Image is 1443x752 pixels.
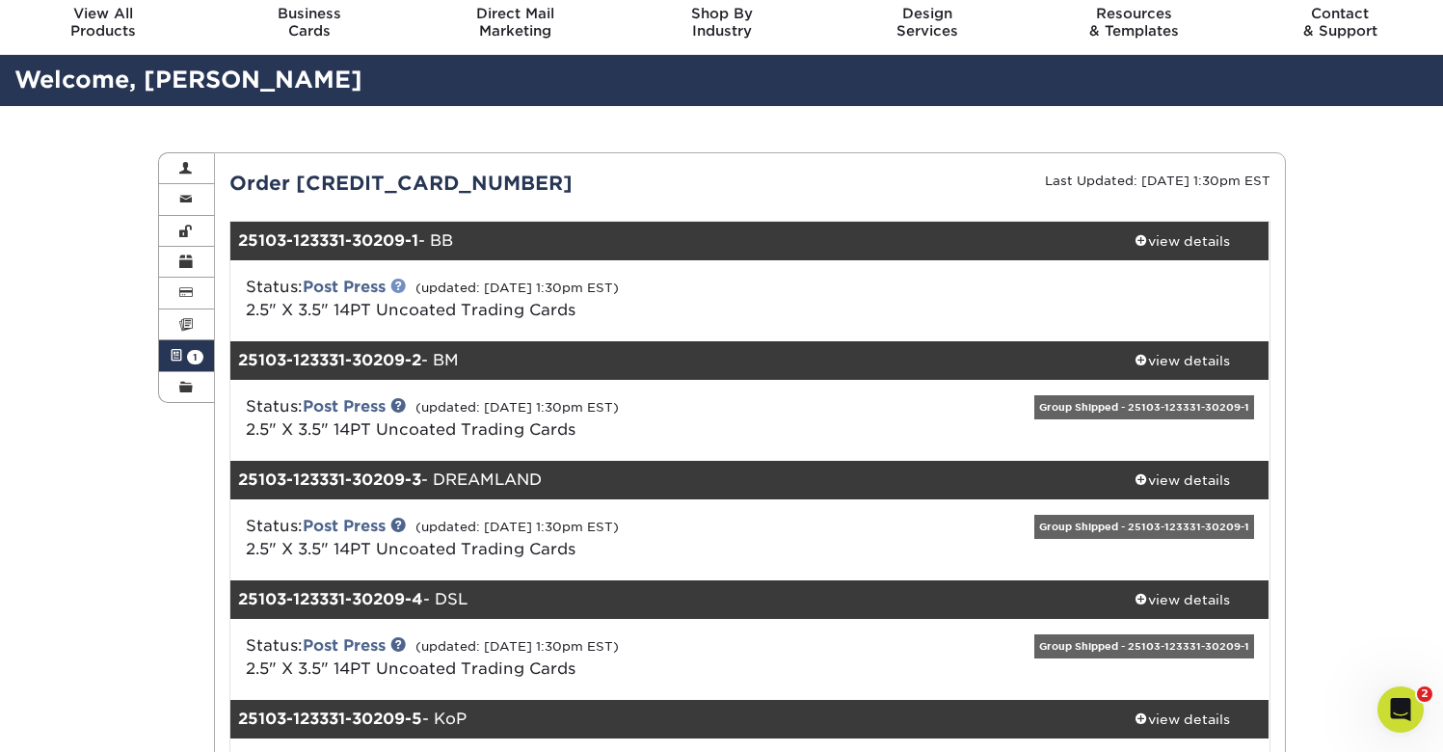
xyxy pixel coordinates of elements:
[159,340,215,371] a: 1
[206,5,413,40] div: Cards
[230,222,1096,260] div: - BB
[231,634,922,681] div: Status:
[415,639,619,654] small: (updated: [DATE] 1:30pm EST)
[303,636,386,655] a: Post Press
[187,350,203,364] span: 1
[1096,351,1269,370] div: view details
[1417,686,1432,702] span: 2
[246,420,575,439] a: 2.5" X 3.5" 14PT Uncoated Trading Cards
[230,700,1096,739] div: - KoP
[230,461,1096,499] div: - DREAMLAND
[415,520,619,534] small: (updated: [DATE] 1:30pm EST)
[1034,634,1254,658] div: Group Shipped - 25103-123331-30209-1
[230,341,1096,380] div: - BM
[231,395,922,442] div: Status:
[1237,5,1443,40] div: & Support
[231,515,922,561] div: Status:
[215,169,750,198] div: Order [CREDIT_CARD_NUMBER]
[1096,341,1269,380] a: view details
[619,5,825,22] span: Shop By
[413,5,619,40] div: Marketing
[246,540,575,558] a: 2.5" X 3.5" 14PT Uncoated Trading Cards
[1030,5,1237,40] div: & Templates
[1096,222,1269,260] a: view details
[1030,5,1237,22] span: Resources
[1096,470,1269,490] div: view details
[230,580,1096,619] div: - DSL
[1096,700,1269,739] a: view details
[238,710,422,728] strong: 25103-123331-30209-5
[415,281,619,295] small: (updated: [DATE] 1:30pm EST)
[1237,5,1443,22] span: Contact
[1096,231,1269,251] div: view details
[1377,686,1424,733] iframe: Intercom live chat
[824,5,1030,40] div: Services
[1096,590,1269,609] div: view details
[619,5,825,40] div: Industry
[1096,580,1269,619] a: view details
[413,5,619,22] span: Direct Mail
[415,400,619,415] small: (updated: [DATE] 1:30pm EST)
[303,397,386,416] a: Post Press
[238,231,418,250] strong: 25103-123331-30209-1
[231,276,922,322] div: Status:
[246,659,575,678] a: 2.5" X 3.5" 14PT Uncoated Trading Cards
[246,301,575,319] a: 2.5" X 3.5" 14PT Uncoated Trading Cards
[1096,461,1269,499] a: view details
[238,590,423,608] strong: 25103-123331-30209-4
[206,5,413,22] span: Business
[1096,710,1269,729] div: view details
[238,351,421,369] strong: 25103-123331-30209-2
[238,470,421,489] strong: 25103-123331-30209-3
[303,517,386,535] a: Post Press
[1045,174,1270,188] small: Last Updated: [DATE] 1:30pm EST
[1034,395,1254,419] div: Group Shipped - 25103-123331-30209-1
[824,5,1030,22] span: Design
[1034,515,1254,539] div: Group Shipped - 25103-123331-30209-1
[303,278,386,296] a: Post Press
